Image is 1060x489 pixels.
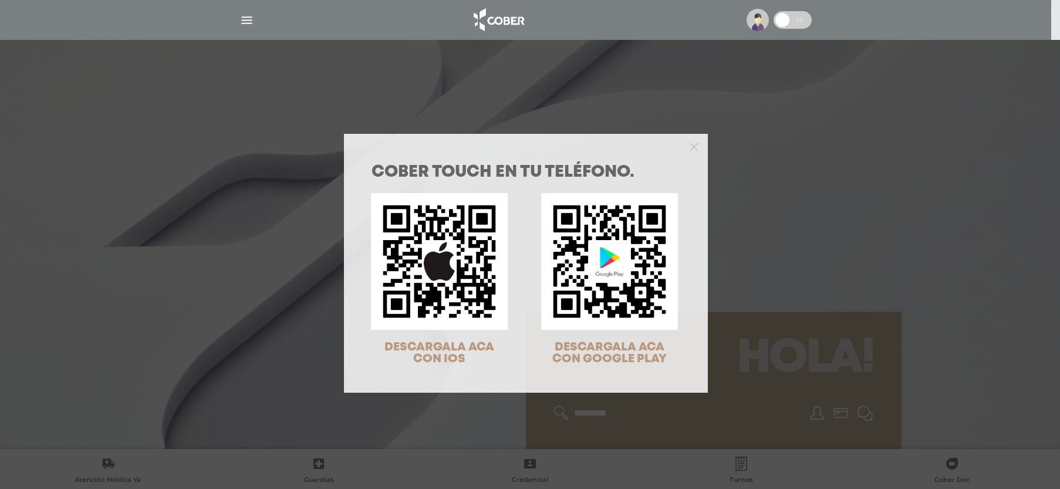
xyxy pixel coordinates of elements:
[552,342,667,365] span: DESCARGALA ACA CON GOOGLE PLAY
[372,164,680,181] h1: COBER TOUCH en tu teléfono.
[384,342,494,365] span: DESCARGALA ACA CON IOS
[541,193,678,330] img: qr-code
[690,141,698,151] button: Close
[371,193,508,330] img: qr-code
